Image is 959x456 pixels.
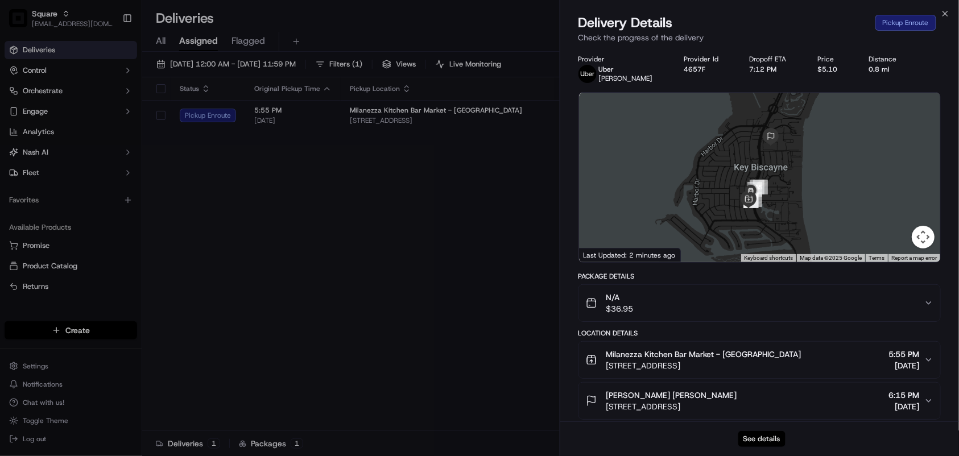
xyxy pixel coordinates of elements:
span: Delivery Details [578,14,673,32]
div: Distance [869,55,910,64]
span: $36.95 [606,303,634,314]
span: 6:15 PM [889,389,920,401]
div: 📗 [11,166,20,175]
div: Last Updated: 2 minutes ago [579,248,681,262]
img: 1736555255976-a54dd68f-1ca7-489b-9aae-adbdc363a1c4 [11,109,32,129]
img: uber-new-logo.jpeg [578,65,597,83]
div: $5.10 [818,65,851,74]
div: Location Details [578,329,941,338]
span: [PERSON_NAME] [PERSON_NAME] [606,389,737,401]
button: Start new chat [193,112,207,126]
input: Got a question? Start typing here... [30,73,205,85]
p: Uber [599,65,653,74]
button: [PERSON_NAME] [PERSON_NAME][STREET_ADDRESS]6:15 PM[DATE] [579,383,941,419]
img: Nash [11,11,34,34]
a: 💻API Documentation [92,160,187,181]
button: Map camera controls [912,226,935,248]
a: Report a map error [891,255,937,261]
a: Terms (opens in new tab) [869,255,884,261]
div: Provider Id [684,55,731,64]
a: Powered byPylon [80,192,138,201]
div: Start new chat [39,109,187,120]
span: N/A [606,292,634,303]
p: Welcome 👋 [11,45,207,64]
span: Pylon [113,193,138,201]
span: Map data ©2025 Google [800,255,862,261]
button: Keyboard shortcuts [744,254,793,262]
span: [STREET_ADDRESS] [606,401,737,412]
div: Price [818,55,851,64]
button: See details [738,431,786,447]
a: 📗Knowledge Base [7,160,92,181]
span: [STREET_ADDRESS] [606,360,801,371]
a: Open this area in Google Maps (opens a new window) [582,247,619,262]
span: Milanezza Kitchen Bar Market - [GEOGRAPHIC_DATA] [606,349,801,360]
img: Google [582,247,619,262]
button: Milanezza Kitchen Bar Market - [GEOGRAPHIC_DATA][STREET_ADDRESS]5:55 PM[DATE] [579,342,941,378]
span: API Documentation [108,165,183,176]
span: [DATE] [889,360,920,371]
div: Dropoff ETA [750,55,800,64]
p: Check the progress of the delivery [578,32,941,43]
div: Provider [578,55,666,64]
span: [DATE] [889,401,920,412]
div: We're available if you need us! [39,120,144,129]
span: Knowledge Base [23,165,87,176]
button: 4657F [684,65,705,74]
div: 7:12 PM [750,65,800,74]
div: 6 [750,180,764,194]
div: 💻 [96,166,105,175]
span: 5:55 PM [889,349,920,360]
button: N/A$36.95 [579,285,941,321]
div: Package Details [578,272,941,281]
div: 0.8 mi [869,65,910,74]
span: [PERSON_NAME] [599,74,653,83]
